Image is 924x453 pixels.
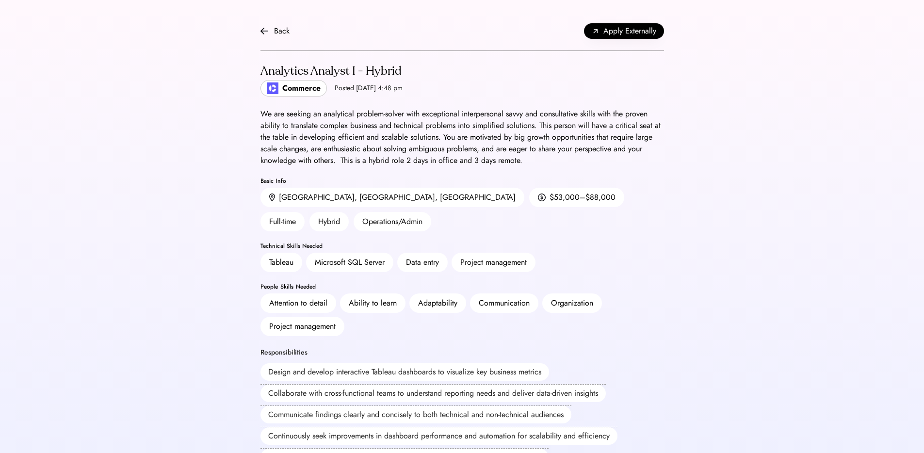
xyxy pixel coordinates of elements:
[260,385,606,402] div: Collaborate with cross-functional teams to understand reporting needs and deliver data-driven ins...
[260,108,664,166] div: We are seeking an analytical problem-solver with exceptional interpersonal savvy and consultative...
[260,64,403,79] div: Analytics Analyst I - Hybrid
[282,82,321,94] div: Commerce
[538,193,546,202] img: money.svg
[260,27,268,35] img: arrow-back.svg
[406,257,439,268] div: Data entry
[315,257,385,268] div: Microsoft SQL Server
[551,297,593,309] div: Organization
[260,284,664,290] div: People Skills Needed
[418,297,457,309] div: Adaptability
[269,321,336,332] div: Project management
[309,212,349,231] div: Hybrid
[260,427,617,445] div: Continuously seek improvements in dashboard performance and automation for scalability and effici...
[279,192,516,203] div: [GEOGRAPHIC_DATA], [GEOGRAPHIC_DATA], [GEOGRAPHIC_DATA]
[260,363,549,381] div: Design and develop interactive Tableau dashboards to visualize key business metrics
[260,178,664,184] div: Basic Info
[260,212,305,231] div: Full-time
[269,297,327,309] div: Attention to detail
[584,23,664,39] button: Apply Externally
[260,243,664,249] div: Technical Skills Needed
[349,297,397,309] div: Ability to learn
[260,348,308,357] div: Responsibilities
[267,82,278,94] img: poweredbycommerce_logo.jpeg
[274,25,290,37] div: Back
[260,406,571,423] div: Communicate findings clearly and concisely to both technical and non-technical audiences
[460,257,527,268] div: Project management
[269,257,293,268] div: Tableau
[550,192,616,203] div: $53,000–$88,000
[335,83,403,93] div: Posted [DATE] 4:48 pm
[603,25,656,37] span: Apply Externally
[354,212,431,231] div: Operations/Admin
[269,194,275,202] img: location.svg
[479,297,530,309] div: Communication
